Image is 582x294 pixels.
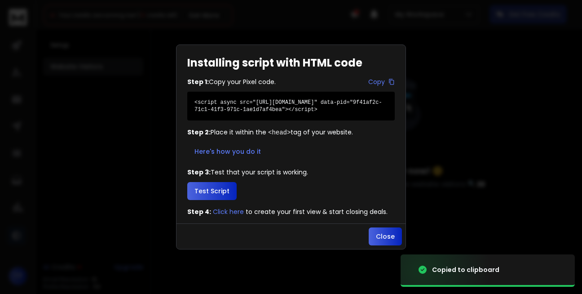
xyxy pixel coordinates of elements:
[187,143,268,160] button: Here's how you do it
[187,168,211,177] span: Step 3:
[213,207,244,216] button: Click here
[187,168,395,177] p: Test that your script is working.
[369,227,402,245] button: Close
[368,77,395,86] button: Copy
[187,207,211,216] span: Step 4:
[187,128,211,137] span: Step 2:
[187,207,395,216] p: to create your first view & start closing deals.
[187,77,276,86] p: Copy your Pixel code.
[194,99,382,113] code: <script async src="[URL][DOMAIN_NAME]" data-pid="9f41af2c-71c1-41f3-971c-1ae1d7af4bea"></script>
[187,77,209,86] span: Step 1:
[268,129,291,136] code: <head>
[432,265,499,274] div: Copied to clipboard
[176,45,406,70] h1: Installing script with HTML code
[187,182,237,200] button: Test Script
[187,128,395,137] p: Place it within the tag of your website.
